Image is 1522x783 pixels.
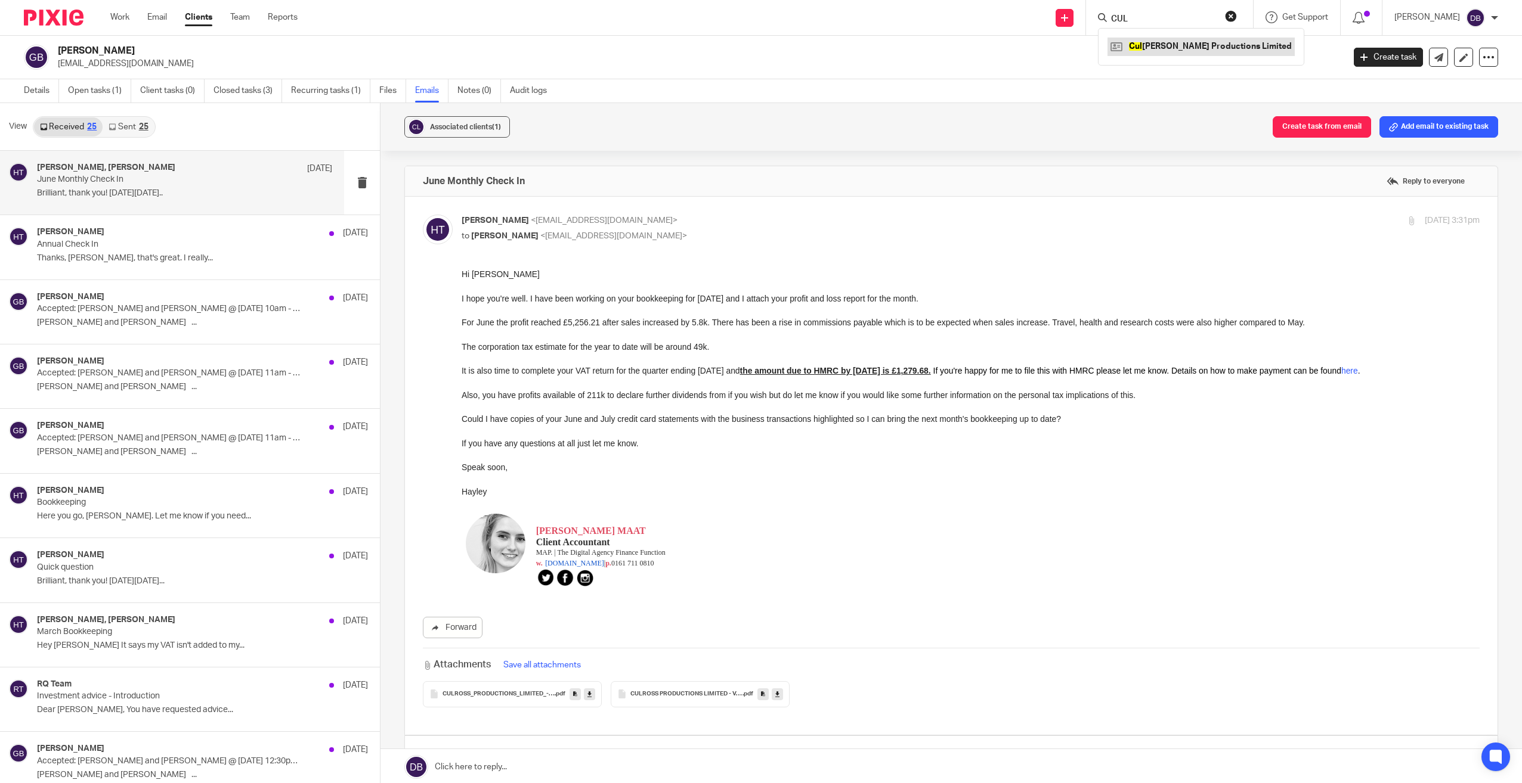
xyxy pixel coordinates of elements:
[343,421,368,433] p: [DATE]
[462,216,529,225] span: [PERSON_NAME]
[423,681,602,707] button: CULROSS_PRODUCTIONS_LIMITED_-_Profit_and_Loss.pdf
[37,770,368,780] p: [PERSON_NAME] and [PERSON_NAME] ...
[37,679,72,689] h4: RQ Team
[343,550,368,562] p: [DATE]
[462,232,469,240] span: to
[87,123,97,131] div: 25
[279,98,469,107] u: the amount due to HMRC by [DATE] is £1,279.68.
[896,98,899,107] span: .
[37,576,368,586] p: Brilliant, thank you! [DATE][DATE]...
[443,691,555,698] span: CULROSS_PRODUCTIONS_LIMITED_-_Profit_and_Loss
[423,215,453,244] img: svg%3E
[291,79,370,102] a: Recurring tasks (1)
[37,627,302,637] p: March Bookkeeping
[37,550,104,560] h4: [PERSON_NAME]
[343,615,368,627] p: [DATE]
[1466,8,1485,27] img: svg%3E
[630,691,743,698] span: CULROSS PRODUCTIONS LIMITED - VAT Return
[37,253,368,263] p: Thanks, [PERSON_NAME], that's great. I really...
[540,232,687,240] span: <[EMAIL_ADDRESS][DOMAIN_NAME]>
[9,356,28,375] img: svg%3E
[37,433,302,443] p: Accepted: [PERSON_NAME] and [PERSON_NAME] @ [DATE] 11am - 11:30am (BST) ([EMAIL_ADDRESS][DOMAIN_N...
[510,79,556,102] a: Audit logs
[37,615,175,625] h4: [PERSON_NAME], [PERSON_NAME]
[75,269,149,279] span: Client Accountant
[423,658,491,672] h3: Attachments
[83,291,143,299] span: [DOMAIN_NAME]
[68,79,131,102] a: Open tasks (1)
[110,11,129,23] a: Work
[37,368,302,378] p: Accepted: [PERSON_NAME] and [PERSON_NAME] @ [DATE] 11am - 11:30am (BST) ([EMAIL_ADDRESS][DOMAIN_N...
[37,318,368,328] p: [PERSON_NAME] and [PERSON_NAME] ...
[37,744,104,754] h4: [PERSON_NAME]
[343,356,368,368] p: [DATE]
[492,123,501,130] span: (1)
[58,58,1336,70] p: [EMAIL_ADDRESS][DOMAIN_NAME]
[37,304,302,314] p: Accepted: [PERSON_NAME] and [PERSON_NAME] @ [DATE] 10am - 10:30am (BST) ([EMAIL_ADDRESS][DOMAIN_N...
[37,163,175,173] h4: [PERSON_NAME], [PERSON_NAME]
[144,291,150,299] span: p.
[611,681,790,707] button: CULROSS PRODUCTIONS LIMITED - VAT Return.pdf
[1110,14,1217,25] input: Search
[343,292,368,304] p: [DATE]
[9,163,28,182] img: svg%3E
[880,98,896,107] a: here
[143,291,144,299] span: |
[139,123,149,131] div: 25
[24,45,49,70] img: svg%3E
[423,617,482,638] a: Forward
[37,188,332,198] p: Brilliant, thank you! [DATE][DATE]..
[343,227,368,239] p: [DATE]
[24,10,83,26] img: Pixie
[37,498,302,508] p: Bookkeeping
[343,679,368,691] p: [DATE]
[9,292,28,311] img: svg%3E
[113,300,133,319] img: -goYiEiSUn4fahrAdzMm464EtCS0W79FNTljXEL253DzfxkNewp-_W4cbbNHMUJX2_FtP9-VftYoNYm1BM-tOmJACW_9XAv8L...
[1282,13,1328,21] span: Get Support
[471,232,539,240] span: [PERSON_NAME]
[24,79,59,102] a: Details
[9,120,27,133] span: View
[423,175,525,187] h4: June Monthly Check In
[37,563,302,573] p: Quick question
[37,421,104,431] h4: [PERSON_NAME]
[37,356,104,366] h4: [PERSON_NAME]
[185,11,212,23] a: Clients
[1394,11,1460,23] p: [PERSON_NAME]
[9,615,28,634] img: svg%3E
[75,300,94,319] img: fIwHCCfReYeJIXnCbcu8bRs72Do1yAHvNDecfZCEc7BjxlEFBlSAp4xz8_IPvs4SU_pRpsB-uFZ-mzfAm4rX0-cgwaf1yVdG3...
[9,421,28,440] img: svg%3E
[230,11,250,23] a: Team
[415,79,448,102] a: Emails
[1379,116,1498,138] button: Add email to existing task
[37,756,302,766] p: Accepted: [PERSON_NAME] and [PERSON_NAME] @ [DATE] 12:30pm - 1pm (BST) ([EMAIL_ADDRESS][DOMAIN_NA...
[307,163,332,175] p: [DATE]
[1273,116,1371,138] button: Create task from email
[37,486,104,496] h4: [PERSON_NAME]
[500,658,584,672] button: Save all attachments
[430,123,501,130] span: Associated clients
[9,550,28,569] img: svg%3E
[34,117,103,136] a: Received25
[103,117,154,136] a: Sent25
[150,291,193,299] span: 0161 711 0810
[58,45,1080,57] h2: [PERSON_NAME]
[75,280,204,288] span: MAP. | The Digital Agency Finance Function
[9,679,28,698] img: svg%3E
[343,486,368,498] p: [DATE]
[404,116,510,138] button: Associated clients(1)
[743,691,753,698] span: .pdf
[37,705,368,715] p: Dear [PERSON_NAME], You have requested advice...
[94,300,113,319] img: KgMSHaDmXuXNCb3qpIoqR2BS0-RL6R88mQWN7hocyS0wks4NEobSsdqpxvbhSHMaIcWoaGAyr7Onm6eAekeYtFqGlx1kkDb6v...
[147,11,167,23] a: Email
[1354,48,1423,67] a: Create task
[9,744,28,763] img: svg%3E
[37,447,368,457] p: [PERSON_NAME] and [PERSON_NAME] ...
[214,79,282,102] a: Closed tasks (3)
[75,291,81,299] span: w.
[140,79,205,102] a: Client tasks (0)
[37,382,368,392] p: [PERSON_NAME] and [PERSON_NAME] ...
[9,227,28,246] img: svg%3E
[555,691,565,698] span: .pdf
[83,289,143,299] a: [DOMAIN_NAME]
